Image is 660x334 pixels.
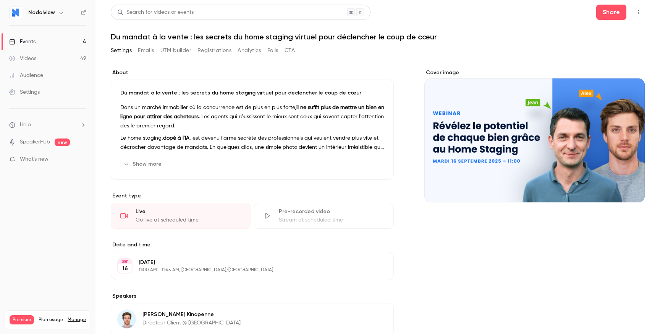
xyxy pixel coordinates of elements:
[39,317,63,323] span: Plan usage
[197,44,231,57] button: Registrations
[279,216,385,224] div: Stream at scheduled time
[122,265,128,272] p: 16
[111,241,394,249] label: Date and time
[138,44,154,57] button: Emails
[136,216,241,224] div: Go live at scheduled time
[9,38,36,46] div: Events
[111,203,251,229] div: LiveGo live at scheduled time
[9,121,86,129] li: help-dropdown-opener
[139,267,353,273] p: 11:00 AM - 11:45 AM, [GEOGRAPHIC_DATA]/[GEOGRAPHIC_DATA]
[136,208,241,215] div: Live
[254,203,394,229] div: Pre-recorded videoStream at scheduled time
[163,135,189,141] strong: dopé à l'IA
[9,88,40,96] div: Settings
[120,103,384,130] p: Dans un marché immobilier où la concurrence est de plus en plus forte, . Les agents qui réussisse...
[55,138,70,146] span: new
[9,72,43,79] div: Audience
[238,44,261,57] button: Analytics
[20,155,49,163] span: What's new
[139,259,353,266] p: [DATE]
[117,8,194,16] div: Search for videos or events
[68,317,86,323] a: Manage
[285,44,295,57] button: CTA
[28,9,55,16] h6: Nodalview
[120,89,384,97] p: Du mandat à la vente : les secrets du home staging virtuel pour déclencher le coup de cœur
[142,319,241,327] p: Directeur Client @ [GEOGRAPHIC_DATA]
[111,32,645,41] h1: Du mandat à la vente : les secrets du home staging virtuel pour déclencher le coup de cœur
[279,208,385,215] div: Pre-recorded video
[120,134,384,152] p: Le home staging, , est devenu l’arme secrète des professionnels qui veulent vendre plus vite et d...
[111,192,394,200] p: Event type
[77,156,86,163] iframe: Noticeable Trigger
[10,7,22,19] img: Nodalview
[120,158,166,170] button: Show more
[142,311,241,318] p: [PERSON_NAME] Kinapenne
[20,121,31,129] span: Help
[111,69,394,77] label: About
[111,44,132,57] button: Settings
[267,44,278,57] button: Polls
[9,55,36,62] div: Videos
[424,69,645,202] section: Cover image
[111,292,394,300] label: Speakers
[118,259,132,264] div: SEP
[10,315,34,324] span: Premium
[596,5,626,20] button: Share
[424,69,645,77] label: Cover image
[118,310,136,328] img: Alexandre Kinapenne
[20,138,50,146] a: SpeakerHub
[160,44,191,57] button: UTM builder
